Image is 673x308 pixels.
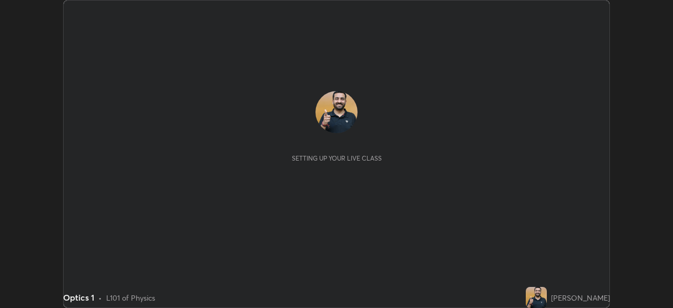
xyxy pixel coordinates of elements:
[526,287,547,308] img: ff9b44368b1746629104e40f292850d8.jpg
[315,91,358,133] img: ff9b44368b1746629104e40f292850d8.jpg
[98,292,102,303] div: •
[106,292,155,303] div: L101 of Physics
[551,292,610,303] div: [PERSON_NAME]
[63,291,94,304] div: Optics 1
[292,154,382,162] div: Setting up your live class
